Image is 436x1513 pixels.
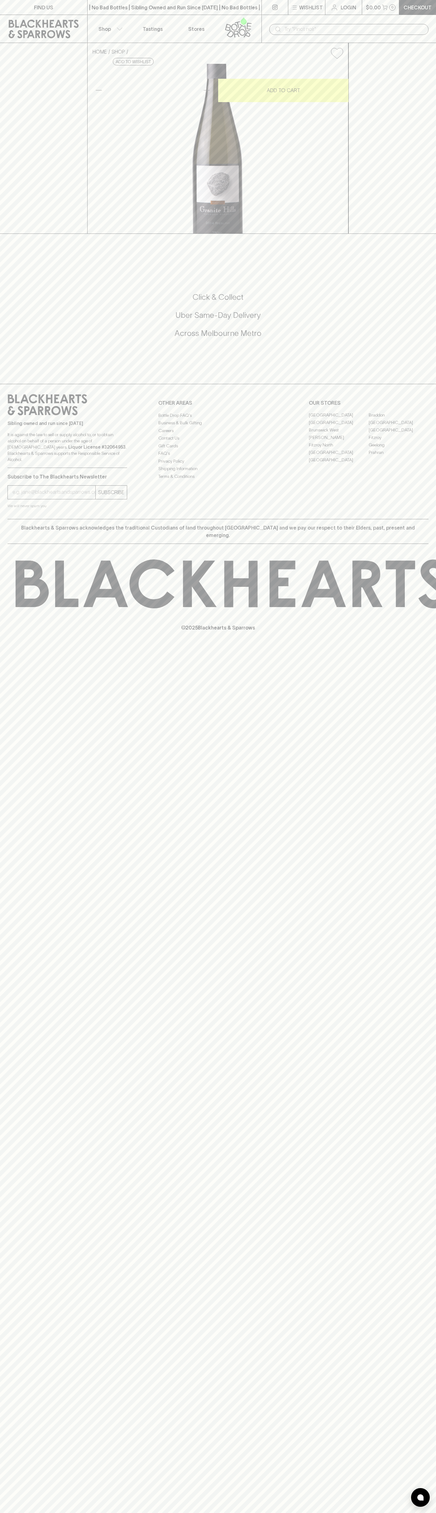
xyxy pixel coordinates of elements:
[68,445,126,450] strong: Liquor License #32064953
[369,427,429,434] a: [GEOGRAPHIC_DATA]
[98,25,111,33] p: Shop
[309,412,369,419] a: [GEOGRAPHIC_DATA]
[284,24,424,34] input: Try "Pinot noir"
[175,15,218,43] a: Stores
[98,488,124,496] p: SUBSCRIBE
[131,15,175,43] a: Tastings
[93,49,107,54] a: HOME
[7,328,429,338] h5: Across Melbourne Metro
[112,49,125,54] a: SHOP
[369,419,429,427] a: [GEOGRAPHIC_DATA]
[12,487,95,497] input: e.g. jane@blackheartsandsparrows.com.au
[309,399,429,407] p: OUR STORES
[188,25,204,33] p: Stores
[88,64,348,233] img: 40736.png
[417,1494,424,1501] img: bubble-icon
[369,441,429,449] a: Geelong
[299,4,323,11] p: Wishlist
[218,79,348,102] button: ADD TO CART
[7,420,127,427] p: Sibling owned and run since [DATE]
[7,292,429,302] h5: Click & Collect
[369,434,429,441] a: Fitzroy
[309,434,369,441] a: [PERSON_NAME]
[158,419,278,427] a: Business & Bulk Gifting
[34,4,53,11] p: FIND US
[158,465,278,473] a: Shipping Information
[158,412,278,419] a: Bottle Drop FAQ's
[7,503,127,509] p: We will never spam you
[369,449,429,456] a: Prahran
[7,431,127,463] p: It is against the law to sell or supply alcohol to, or to obtain alcohol on behalf of a person un...
[391,6,394,9] p: 0
[7,473,127,480] p: Subscribe to The Blackhearts Newsletter
[369,412,429,419] a: Braddon
[158,399,278,407] p: OTHER AREAS
[404,4,432,11] p: Checkout
[143,25,163,33] p: Tastings
[96,486,127,499] button: SUBSCRIBE
[158,442,278,450] a: Gift Cards
[88,15,131,43] button: Shop
[309,449,369,456] a: [GEOGRAPHIC_DATA]
[341,4,356,11] p: Login
[366,4,381,11] p: $0.00
[309,419,369,427] a: [GEOGRAPHIC_DATA]
[158,457,278,465] a: Privacy Policy
[158,435,278,442] a: Contact Us
[309,456,369,464] a: [GEOGRAPHIC_DATA]
[328,45,346,61] button: Add to wishlist
[7,310,429,320] h5: Uber Same-Day Delivery
[158,450,278,457] a: FAQ's
[158,427,278,434] a: Careers
[158,473,278,480] a: Terms & Conditions
[12,524,424,539] p: Blackhearts & Sparrows acknowledges the traditional Custodians of land throughout [GEOGRAPHIC_DAT...
[113,58,154,65] button: Add to wishlist
[267,87,300,94] p: ADD TO CART
[309,441,369,449] a: Fitzroy North
[309,427,369,434] a: Brunswick West
[7,267,429,371] div: Call to action block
